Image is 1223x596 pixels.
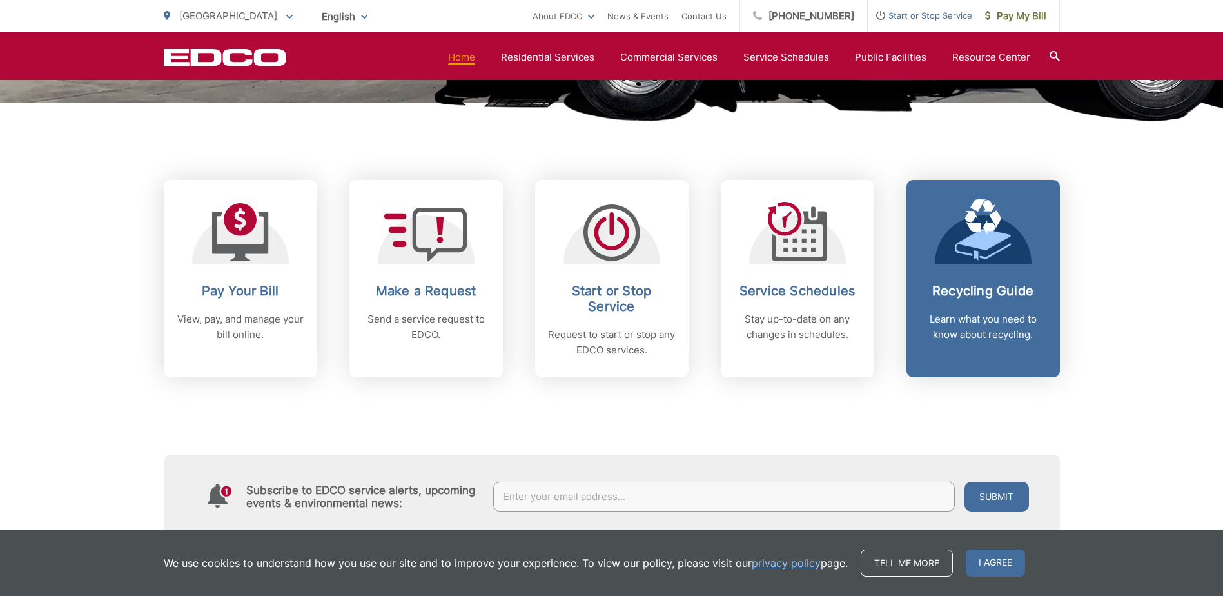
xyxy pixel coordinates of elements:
a: Contact Us [681,8,727,24]
span: Pay My Bill [985,8,1046,24]
h2: Service Schedules [734,283,861,299]
a: News & Events [607,8,669,24]
a: Home [448,50,475,65]
a: EDCD logo. Return to the homepage. [164,48,286,66]
p: Learn what you need to know about recycling. [919,312,1047,343]
a: Commercial Services [620,50,718,65]
span: English [312,5,377,28]
span: I agree [966,550,1025,577]
a: Public Facilities [855,50,926,65]
p: Send a service request to EDCO. [362,312,490,343]
h2: Start or Stop Service [548,283,676,314]
p: View, pay, and manage your bill online. [177,312,304,343]
a: About EDCO [533,8,594,24]
p: Request to start or stop any EDCO services. [548,327,676,358]
span: [GEOGRAPHIC_DATA] [179,10,277,22]
a: Service Schedules Stay up-to-date on any changes in schedules. [721,180,874,377]
h2: Make a Request [362,283,490,299]
a: Make a Request Send a service request to EDCO. [349,180,503,377]
p: Stay up-to-date on any changes in schedules. [734,312,861,343]
h2: Pay Your Bill [177,283,304,299]
input: Enter your email address... [493,482,955,512]
h4: Subscribe to EDCO service alerts, upcoming events & environmental news: [246,484,481,510]
a: Resource Center [952,50,1030,65]
a: Tell me more [861,550,953,577]
a: Residential Services [501,50,594,65]
a: Recycling Guide Learn what you need to know about recycling. [906,180,1060,377]
h2: Recycling Guide [919,283,1047,299]
a: Service Schedules [743,50,829,65]
a: Pay Your Bill View, pay, and manage your bill online. [164,180,317,377]
a: privacy policy [752,555,821,571]
button: Submit [964,482,1029,512]
p: We use cookies to understand how you use our site and to improve your experience. To view our pol... [164,555,848,571]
